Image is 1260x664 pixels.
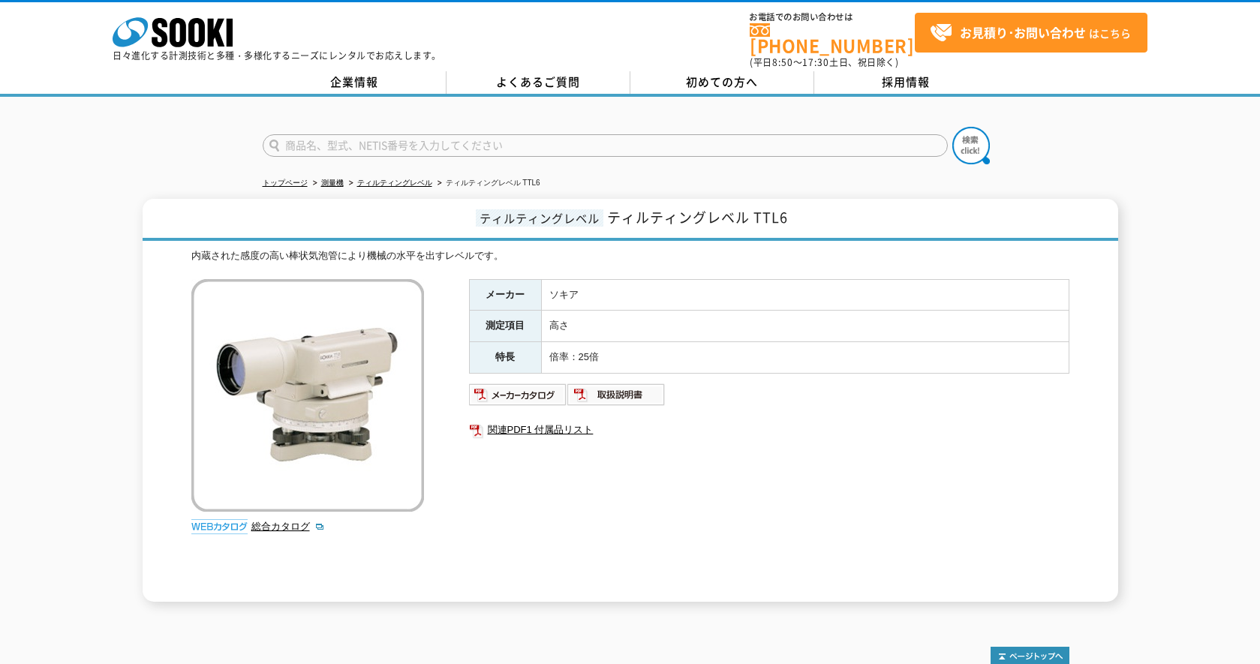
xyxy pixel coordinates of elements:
[930,22,1131,44] span: はこちら
[469,342,541,374] th: 特長
[772,56,793,69] span: 8:50
[113,51,441,60] p: 日々進化する計測技術と多種・多様化するニーズにレンタルでお応えします。
[263,134,948,157] input: 商品名、型式、NETIS番号を入力してください
[952,127,990,164] img: btn_search.png
[469,392,567,404] a: メーカーカタログ
[567,392,666,404] a: 取扱説明書
[435,176,540,191] li: ティルティングレベル TTL6
[191,279,424,512] img: ティルティングレベル TTL6
[960,23,1086,41] strong: お見積り･お問い合わせ
[541,342,1069,374] td: 倍率：25倍
[263,71,447,94] a: 企業情報
[191,519,248,534] img: webカタログ
[814,71,998,94] a: 採用情報
[191,248,1069,264] div: 内蔵された感度の高い棒状気泡管により機械の水平を出すレベルです。
[802,56,829,69] span: 17:30
[469,311,541,342] th: 測定項目
[750,23,915,54] a: [PHONE_NUMBER]
[567,383,666,407] img: 取扱説明書
[541,311,1069,342] td: 高さ
[469,383,567,407] img: メーカーカタログ
[541,279,1069,311] td: ソキア
[750,13,915,22] span: お電話でのお問い合わせは
[321,179,344,187] a: 測量機
[447,71,630,94] a: よくあるご質問
[915,13,1147,53] a: お見積り･お問い合わせはこちら
[469,420,1069,440] a: 関連PDF1 付属品リスト
[263,179,308,187] a: トップページ
[251,521,325,532] a: 総合カタログ
[469,279,541,311] th: メーカー
[750,56,898,69] span: (平日 ～ 土日、祝日除く)
[476,209,603,227] span: ティルティングレベル
[686,74,758,90] span: 初めての方へ
[607,207,788,227] span: ティルティングレベル TTL6
[630,71,814,94] a: 初めての方へ
[357,179,432,187] a: ティルティングレベル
